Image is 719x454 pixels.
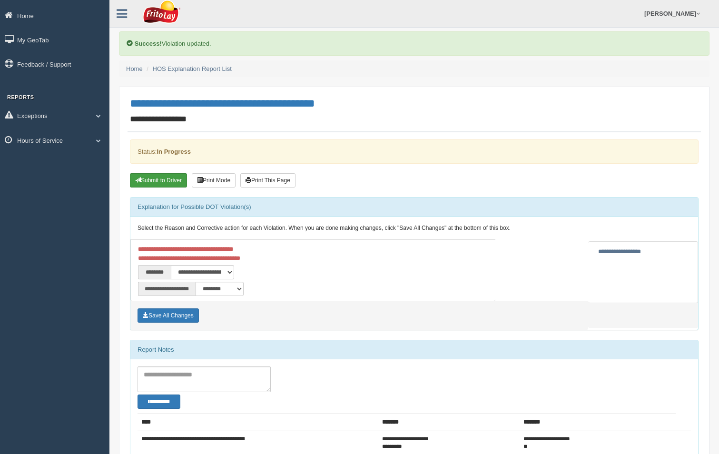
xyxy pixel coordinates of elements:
[130,173,187,188] button: Submit To Driver
[130,217,698,240] div: Select the Reason and Corrective action for each Violation. When you are done making changes, cli...
[130,139,699,164] div: Status:
[130,340,698,359] div: Report Notes
[138,395,180,409] button: Change Filter Options
[135,40,162,47] b: Success!
[153,65,232,72] a: HOS Explanation Report List
[138,308,199,323] button: Save
[192,173,236,188] button: Print Mode
[126,65,143,72] a: Home
[157,148,191,155] strong: In Progress
[240,173,295,188] button: Print This Page
[119,31,709,56] div: Violation updated.
[130,197,698,217] div: Explanation for Possible DOT Violation(s)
